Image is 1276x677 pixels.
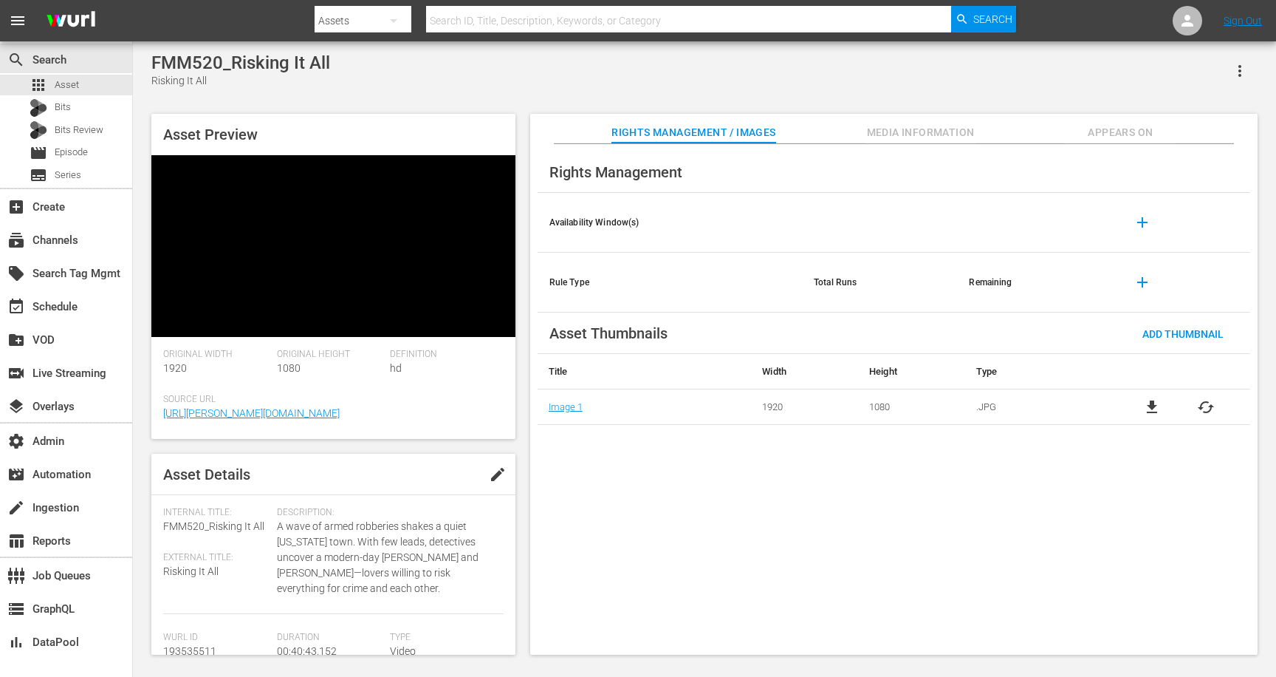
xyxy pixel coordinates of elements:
[7,51,25,69] span: Search
[1143,398,1161,416] a: file_download
[538,253,802,313] th: Rule Type
[7,198,25,216] span: Create
[151,52,330,73] div: FMM520_Risking It All
[611,123,775,142] span: Rights Management / Images
[163,632,270,644] span: Wurl Id
[7,298,25,316] span: Schedule
[390,632,496,644] span: Type
[1133,273,1151,291] span: add
[489,466,507,483] span: edit
[163,466,250,483] span: Asset Details
[163,407,340,419] a: [URL][PERSON_NAME][DOMAIN_NAME]
[35,4,106,38] img: ans4CAIJ8jUAAAAAAAAAAAAAAAAAAAAAAAAgQb4GAAAAAAAAAAAAAAAAAAAAAAAAJMjXAAAAAAAAAAAAAAAAAAAAAAAAgAT5G...
[957,253,1112,313] th: Remaining
[163,349,270,361] span: Original Width
[7,398,25,415] span: Overlays
[277,519,496,596] span: A wave of armed robberies shakes a quiet [US_STATE] town. With few leads, detectives uncover a mo...
[277,632,383,644] span: Duration
[30,166,47,184] span: Series
[30,99,47,117] div: Bits
[390,362,402,374] span: hd
[7,600,25,618] span: GraphQL
[1133,214,1151,231] span: add
[1197,398,1215,416] button: cached
[163,645,216,657] span: 193535511
[858,354,965,389] th: Height
[1131,320,1235,347] button: Add Thumbnail
[7,567,25,585] span: Job Queues
[163,126,258,143] span: Asset Preview
[1224,15,1262,27] a: Sign Out
[277,507,496,519] span: Description:
[7,231,25,249] span: Channels
[480,457,515,492] button: edit
[858,389,965,425] td: 1080
[951,6,1016,33] button: Search
[7,499,25,517] span: Ingestion
[30,76,47,94] span: Asset
[163,394,496,406] span: Source Url
[277,349,383,361] span: Original Height
[7,532,25,550] span: Reports
[30,121,47,139] div: Bits Review
[538,354,752,389] th: Title
[277,362,301,374] span: 1080
[163,362,187,374] span: 1920
[390,645,416,657] span: Video
[55,123,103,137] span: Bits Review
[390,349,496,361] span: Definition
[549,324,668,342] span: Asset Thumbnails
[7,331,25,349] span: VOD
[163,507,270,519] span: Internal Title:
[965,389,1108,425] td: .JPG
[277,645,337,657] span: 00:40:43.152
[549,401,583,412] a: Image 1
[55,100,71,115] span: Bits
[7,633,25,651] span: DataPool
[30,144,47,162] span: Episode
[965,354,1108,389] th: Type
[1125,205,1160,240] button: add
[151,73,330,89] div: Risking It All
[163,565,219,577] span: Risking It All
[163,552,270,564] span: External Title:
[802,253,957,313] th: Total Runs
[7,265,25,282] span: Search Tag Mgmt
[7,466,25,483] span: Automation
[751,354,858,389] th: Width
[549,163,682,181] span: Rights Management
[55,78,79,92] span: Asset
[163,520,264,532] span: FMM520_Risking It All
[751,389,858,425] td: 1920
[55,145,88,160] span: Episode
[973,6,1012,33] span: Search
[55,168,81,183] span: Series
[1125,265,1160,300] button: add
[538,193,802,253] th: Availability Window(s)
[1065,123,1176,142] span: Appears On
[865,123,976,142] span: Media Information
[9,12,27,30] span: menu
[1131,328,1235,340] span: Add Thumbnail
[7,432,25,450] span: Admin
[7,364,25,382] span: Live Streaming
